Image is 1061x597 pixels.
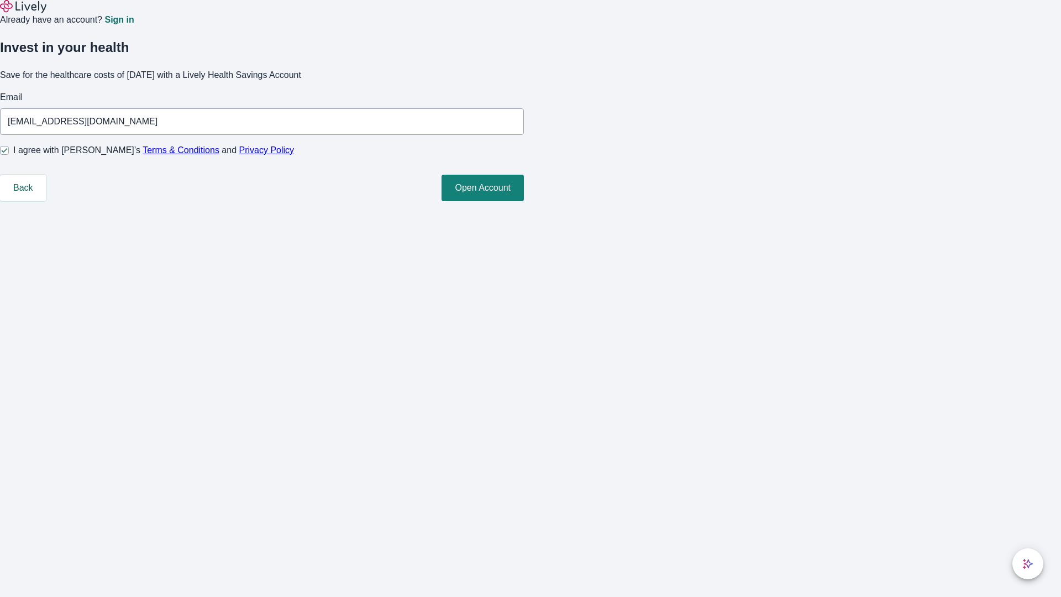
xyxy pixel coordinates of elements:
button: chat [1012,548,1043,579]
a: Sign in [104,15,134,24]
span: I agree with [PERSON_NAME]’s and [13,144,294,157]
a: Privacy Policy [239,145,295,155]
a: Terms & Conditions [143,145,219,155]
svg: Lively AI Assistant [1022,558,1033,569]
button: Open Account [442,175,524,201]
